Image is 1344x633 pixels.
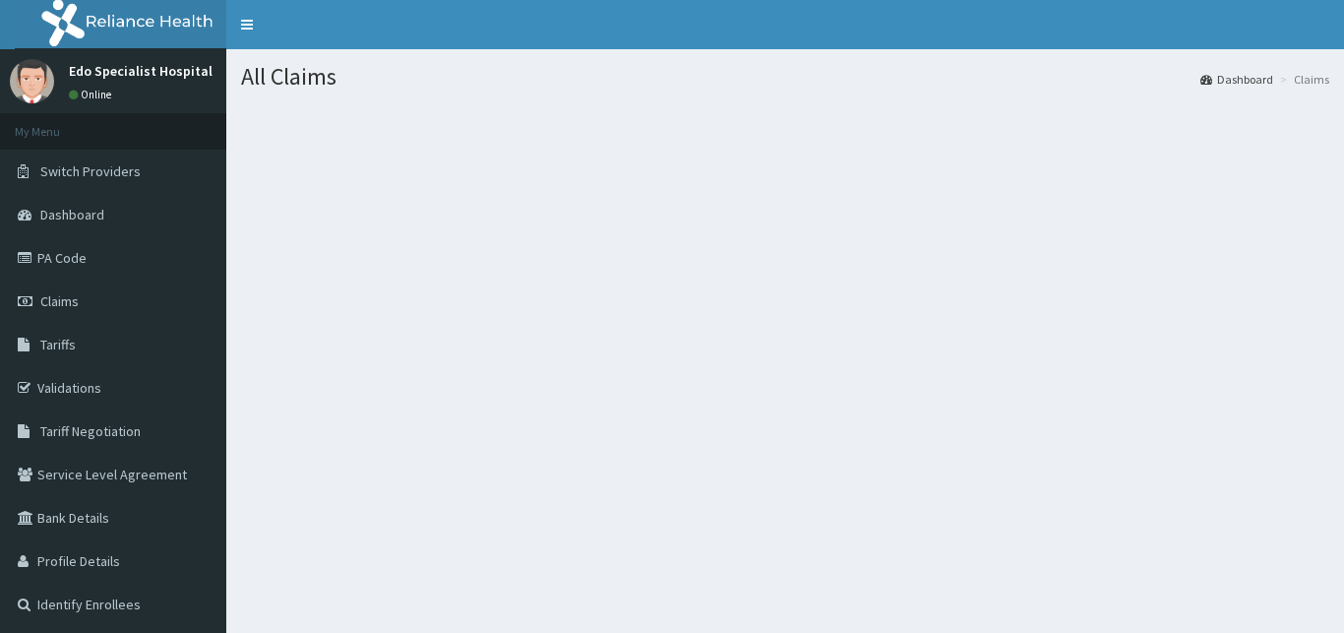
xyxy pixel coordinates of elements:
[1275,71,1329,88] li: Claims
[40,422,141,440] span: Tariff Negotiation
[1200,71,1273,88] a: Dashboard
[40,206,104,223] span: Dashboard
[40,336,76,353] span: Tariffs
[69,88,116,101] a: Online
[40,292,79,310] span: Claims
[241,64,1329,90] h1: All Claims
[69,64,213,78] p: Edo Specialist Hospital
[40,162,141,180] span: Switch Providers
[10,59,54,103] img: User Image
